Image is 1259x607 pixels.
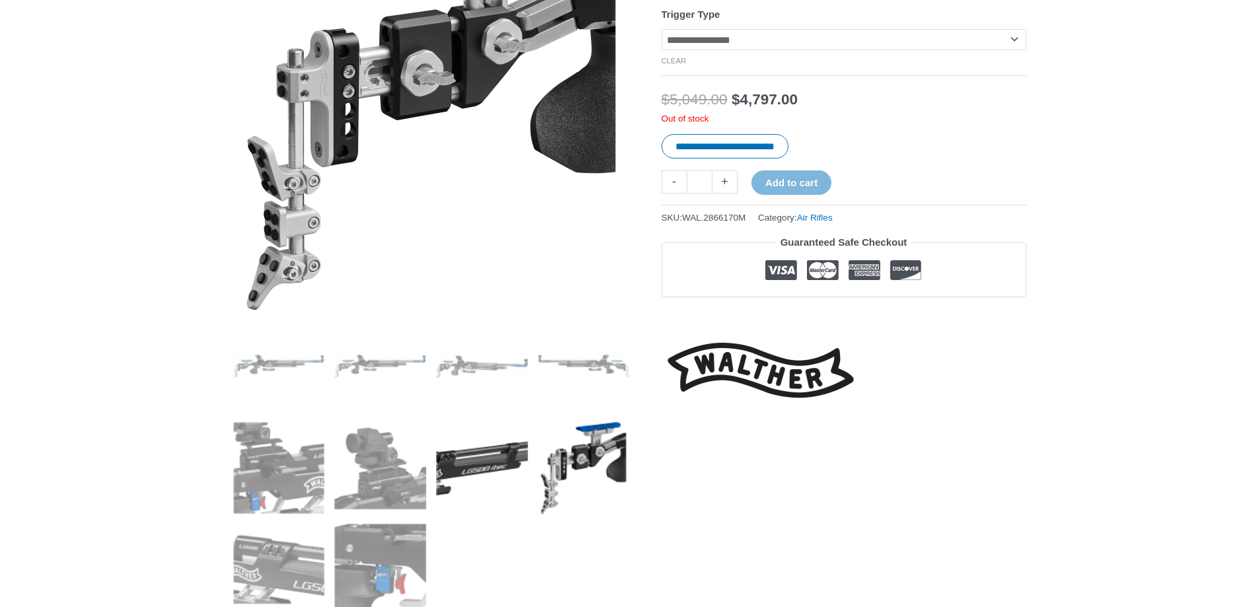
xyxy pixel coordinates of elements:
[334,422,426,514] img: LG500 itec - Image 6
[436,320,528,412] img: LG500 itec - Image 3
[334,320,426,412] img: LG500 itec - Image 2
[233,320,325,412] img: LG500 itec
[662,113,1026,125] p: Out of stock
[662,57,687,65] a: Clear options
[732,91,798,108] bdi: 4,797.00
[682,213,745,223] span: WAL.2866170M
[662,170,687,194] a: -
[775,233,913,252] legend: Guaranteed Safe Checkout
[662,209,746,226] span: SKU:
[732,91,740,108] span: $
[751,170,831,195] button: Add to cart
[662,91,670,108] span: $
[538,320,630,412] img: LG500 itec - Image 4
[662,9,720,20] label: Trigger Type
[233,422,325,514] img: LG500 itec - Image 5
[758,209,833,226] span: Category:
[436,422,528,514] img: LG500 itec - Image 7
[662,307,1026,323] iframe: Customer reviews powered by Trustpilot
[797,213,833,223] a: Air Rifles
[662,91,728,108] bdi: 5,049.00
[538,422,630,514] img: LG500 itec - Image 8
[712,170,738,194] a: +
[687,170,712,194] input: Product quantity
[662,333,860,408] a: Walther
